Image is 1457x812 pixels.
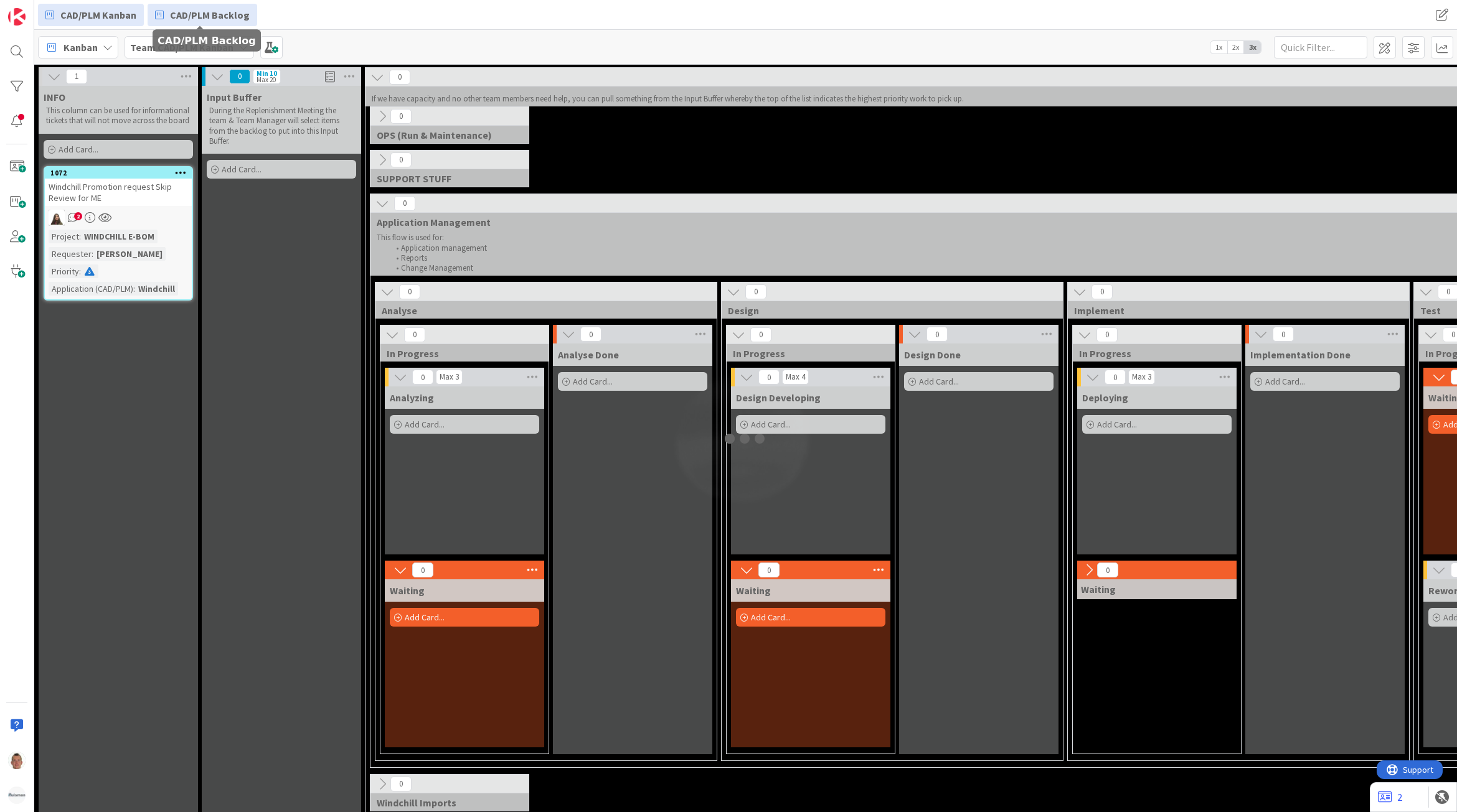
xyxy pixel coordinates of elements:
[49,282,133,296] div: Application (CAD/PLM)
[45,179,192,206] div: Windchill Promotion request Skip Review for ME
[1079,347,1225,360] span: In Progress
[46,106,191,126] p: This column can be used for informational tickets that will not move across the board
[1105,370,1126,385] span: 0
[64,40,98,55] span: Kanban
[1210,41,1227,54] span: 1x
[1132,374,1151,380] div: Max 3
[81,230,158,243] div: WINDCHILL E-BOM
[1074,304,1393,317] span: Implement
[8,752,26,769] img: TJ
[736,391,821,404] span: Design Developing
[59,144,98,155] span: Add Card...
[45,167,192,179] div: 1072
[66,69,87,84] span: 1
[580,327,601,342] span: 0
[222,164,262,175] span: Add Card...
[390,109,412,124] span: 0
[8,786,26,804] img: avatar
[1096,327,1118,342] span: 0
[377,796,513,809] span: Windchill Imports
[26,2,57,17] span: Support
[558,348,619,361] span: Analyse Done
[8,8,26,26] img: Visit kanbanzone.com
[573,376,613,387] span: Add Card...
[229,69,250,84] span: 0
[1378,790,1402,805] a: 2
[751,419,791,430] span: Add Card...
[79,230,81,243] span: :
[1273,327,1294,342] span: 0
[377,129,513,141] span: OPS (Run & Maintenance)
[74,212,82,220] span: 2
[49,247,92,261] div: Requester
[49,264,79,278] div: Priority
[728,304,1047,317] span: Design
[745,284,766,299] span: 0
[130,41,233,54] b: Team CAD/PLM Kanban
[904,348,961,361] span: Design Done
[60,7,136,22] span: CAD/PLM Kanban
[387,347,533,360] span: In Progress
[377,172,513,185] span: SUPPORT STUFF
[257,77,276,83] div: Max 20
[49,210,65,226] img: KM
[389,70,410,85] span: 0
[79,264,81,278] span: :
[148,4,257,26] a: CAD/PLM Backlog
[135,282,178,296] div: Windchill
[1082,391,1128,404] span: Deploying
[394,196,415,211] span: 0
[412,562,433,577] span: 0
[44,91,65,103] span: INFO
[133,282,135,296] span: :
[404,327,425,342] span: 0
[170,7,250,22] span: CAD/PLM Backlog
[733,347,879,360] span: In Progress
[751,612,791,623] span: Add Card...
[1250,348,1351,361] span: Implementation Done
[750,327,771,342] span: 0
[1274,36,1367,58] input: Quick Filter...
[158,35,256,47] h5: CAD/PLM Backlog
[45,210,192,226] div: KM
[440,374,459,380] div: Max 3
[38,4,144,26] a: CAD/PLM Kanban
[92,247,93,261] span: :
[257,70,277,77] div: Min 10
[927,327,948,342] span: 0
[758,562,780,577] span: 0
[405,419,445,430] span: Add Card...
[390,152,412,167] span: 0
[399,284,420,299] span: 0
[786,374,805,380] div: Max 4
[1244,41,1261,54] span: 3x
[49,230,79,243] div: Project
[736,584,771,597] span: Waiting
[390,391,434,404] span: Analyzing
[45,167,192,206] div: 1072Windchill Promotion request Skip Review for ME
[390,584,425,597] span: Waiting
[1092,284,1113,299] span: 0
[1081,583,1116,595] span: Waiting
[1097,562,1118,577] span: 0
[1227,41,1244,54] span: 2x
[390,777,412,791] span: 0
[1097,419,1137,430] span: Add Card...
[50,169,192,177] div: 1072
[382,304,701,317] span: Analyse
[412,370,433,385] span: 0
[209,106,354,146] p: During the Replenishment Meeting the team & Team Manager will select items from the backlog to pu...
[93,247,166,261] div: [PERSON_NAME]
[1265,376,1305,387] span: Add Card...
[758,370,780,385] span: 0
[207,91,262,103] span: Input Buffer
[919,376,959,387] span: Add Card...
[405,612,445,623] span: Add Card...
